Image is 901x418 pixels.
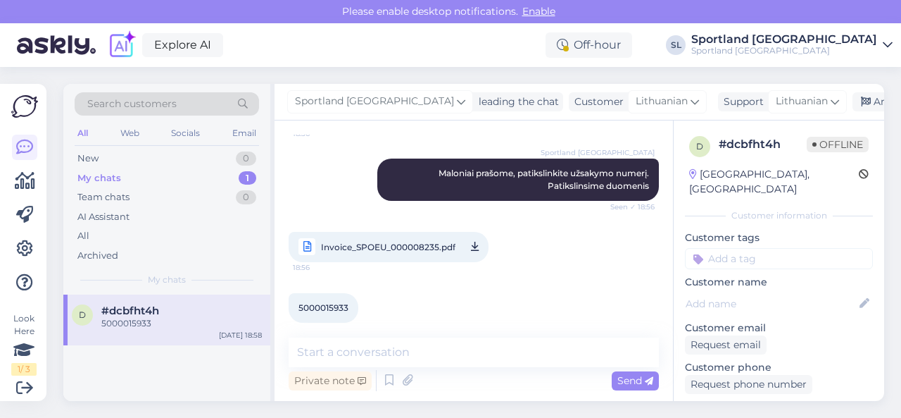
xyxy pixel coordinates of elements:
[77,210,130,224] div: AI Assistant
[229,124,259,142] div: Email
[77,171,121,185] div: My chats
[685,230,873,245] p: Customer tags
[101,305,159,317] span: #dcbfht4h
[685,336,767,355] div: Request email
[219,330,262,340] div: [DATE] 18:58
[101,317,262,330] div: 5000015933
[689,167,859,197] div: [GEOGRAPHIC_DATA], [GEOGRAPHIC_DATA]
[541,147,655,158] span: Sportland [GEOGRAPHIC_DATA]
[148,273,186,286] span: My chats
[686,296,857,312] input: Add name
[685,248,873,269] input: Add a tag
[295,94,454,109] span: Sportland [GEOGRAPHIC_DATA]
[77,249,118,263] div: Archived
[807,137,869,152] span: Offline
[439,168,651,191] span: Maloniai prašome, patikslinkite užsakymo numerį. Patikslinsime duomenis
[718,94,764,109] div: Support
[691,45,877,56] div: Sportland [GEOGRAPHIC_DATA]
[569,94,624,109] div: Customer
[239,171,256,185] div: 1
[685,275,873,290] p: Customer name
[77,229,89,243] div: All
[685,375,812,394] div: Request phone number
[691,34,877,45] div: Sportland [GEOGRAPHIC_DATA]
[11,95,38,118] img: Askly Logo
[321,238,455,256] span: Invoice_SPOEU_000008235.pdf
[518,5,560,18] span: Enable
[691,34,893,56] a: Sportland [GEOGRAPHIC_DATA]Sportland [GEOGRAPHIC_DATA]
[685,209,873,222] div: Customer information
[289,371,372,391] div: Private note
[75,124,91,142] div: All
[168,124,203,142] div: Socials
[685,321,873,336] p: Customer email
[546,32,632,58] div: Off-hour
[289,232,489,262] a: Invoice_SPOEU_000008235.pdf18:56
[298,302,348,313] span: 5000015933
[142,33,223,57] a: Explore AI
[685,400,873,414] p: Visited pages
[236,152,256,166] div: 0
[473,94,559,109] div: leading the chat
[87,97,177,111] span: Search customers
[77,190,130,204] div: Team chats
[666,35,686,55] div: SL
[617,374,653,387] span: Send
[293,259,346,276] span: 18:56
[77,152,99,166] div: New
[719,136,807,153] div: # dcbfht4h
[696,141,703,152] span: d
[602,202,655,212] span: Seen ✓ 18:56
[293,324,346,334] span: 18:58
[79,309,86,320] span: d
[118,124,142,142] div: Web
[11,363,37,376] div: 1 / 3
[776,94,828,109] span: Lithuanian
[236,190,256,204] div: 0
[11,312,37,376] div: Look Here
[107,30,137,60] img: explore-ai
[636,94,688,109] span: Lithuanian
[685,360,873,375] p: Customer phone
